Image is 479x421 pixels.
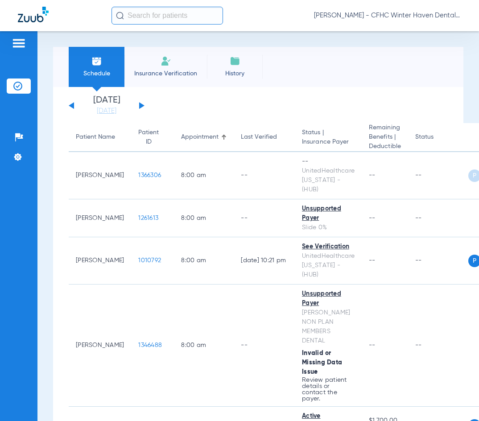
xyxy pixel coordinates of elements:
[174,199,234,237] td: 8:00 AM
[230,56,240,66] img: History
[111,7,223,25] input: Search for patients
[295,123,362,152] th: Status |
[369,142,401,151] span: Deductible
[138,172,161,178] span: 1366306
[302,412,355,421] div: Active
[131,69,200,78] span: Insurance Verification
[408,285,468,407] td: --
[302,289,355,308] div: Unsupported Payer
[76,132,124,142] div: Patient Name
[234,199,295,237] td: --
[12,38,26,49] img: hamburger-icon
[369,257,376,264] span: --
[362,123,408,152] th: Remaining Benefits |
[69,237,131,285] td: [PERSON_NAME]
[314,11,461,20] span: [PERSON_NAME] - CFHC Winter Haven Dental
[138,257,161,264] span: 1010792
[80,107,133,116] a: [DATE]
[408,152,468,199] td: --
[241,132,277,142] div: Last Verified
[302,223,355,232] div: Slide 0%
[69,152,131,199] td: [PERSON_NAME]
[369,342,376,348] span: --
[174,152,234,199] td: 8:00 AM
[138,342,162,348] span: 1346488
[174,285,234,407] td: 8:00 AM
[91,56,102,66] img: Schedule
[408,123,468,152] th: Status
[138,128,167,147] div: Patient ID
[302,252,355,280] div: UnitedHealthcare [US_STATE] - (HUB)
[181,132,219,142] div: Appointment
[302,350,342,375] span: Invalid or Missing Data Issue
[234,285,295,407] td: --
[80,96,133,116] li: [DATE]
[138,215,158,221] span: 1261613
[116,12,124,20] img: Search Icon
[241,132,288,142] div: Last Verified
[75,69,118,78] span: Schedule
[369,172,376,178] span: --
[302,166,355,194] div: UnitedHealthcare [US_STATE] - (HUB)
[138,128,159,147] div: Patient ID
[69,285,131,407] td: [PERSON_NAME]
[302,308,355,346] div: [PERSON_NAME] NON PLAN MEMBERS DENTAL
[69,199,131,237] td: [PERSON_NAME]
[18,7,49,22] img: Zuub Logo
[408,237,468,285] td: --
[302,242,355,252] div: See Verification
[302,137,355,147] span: Insurance Payer
[181,132,227,142] div: Appointment
[302,157,355,166] div: --
[214,69,256,78] span: History
[174,237,234,285] td: 8:00 AM
[369,215,376,221] span: --
[408,199,468,237] td: --
[234,237,295,285] td: [DATE] 10:21 PM
[302,377,355,402] p: Review patient details or contact the payer.
[302,204,355,223] div: Unsupported Payer
[161,56,171,66] img: Manual Insurance Verification
[76,132,115,142] div: Patient Name
[234,152,295,199] td: --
